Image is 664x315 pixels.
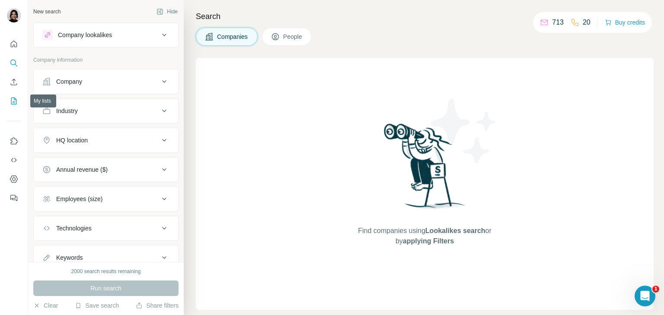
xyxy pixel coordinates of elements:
button: Technologies [34,218,178,239]
div: Annual revenue ($) [56,165,108,174]
div: Employees (size) [56,195,102,203]
iframe: Intercom live chat [635,286,655,306]
img: Surfe Illustration - Stars [425,92,503,170]
div: Company lookalikes [58,31,112,39]
p: 20 [583,17,591,28]
button: My lists [7,93,21,109]
h4: Search [196,10,654,22]
button: Keywords [34,247,178,268]
button: HQ location [34,130,178,151]
div: Company [56,77,82,86]
button: Company [34,71,178,92]
img: Surfe Illustration - Woman searching with binoculars [380,121,470,217]
button: Hide [150,5,184,18]
button: Industry [34,101,178,121]
button: Share filters [136,301,179,310]
span: Find companies using or by [355,226,494,246]
div: 2000 search results remaining [71,268,141,275]
button: Dashboard [7,171,21,187]
button: Employees (size) [34,189,178,209]
button: Use Surfe API [7,152,21,168]
div: New search [33,8,61,16]
button: Annual revenue ($) [34,159,178,180]
span: People [283,32,303,41]
button: Use Surfe on LinkedIn [7,133,21,149]
span: applying Filters [403,237,454,245]
button: Feedback [7,190,21,206]
p: Company information [33,56,179,64]
button: Enrich CSV [7,74,21,90]
button: Quick start [7,36,21,52]
button: Clear [33,301,58,310]
img: Avatar [7,9,21,22]
div: Keywords [56,253,83,262]
div: Industry [56,107,78,115]
div: Technologies [56,224,92,233]
span: Companies [217,32,249,41]
span: Lookalikes search [425,227,485,234]
div: HQ location [56,136,88,145]
button: Buy credits [605,16,645,28]
span: 1 [652,286,659,293]
button: Save search [75,301,119,310]
button: Search [7,55,21,71]
button: Company lookalikes [34,25,178,45]
p: 713 [552,17,564,28]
